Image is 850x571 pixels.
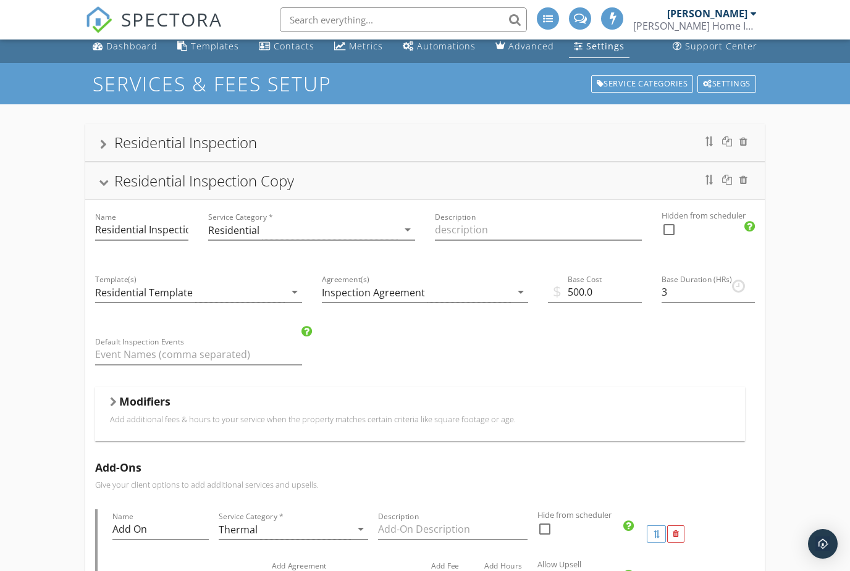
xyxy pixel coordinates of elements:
input: Description [378,519,528,540]
div: Advanced [508,40,554,52]
input: Name [95,220,188,240]
a: Settings [569,35,629,58]
a: Advanced [490,35,559,58]
div: Settings [586,40,625,52]
a: SPECTORA [85,17,222,43]
input: Base Duration (HRs) [662,282,755,302]
input: Search everything... [280,7,527,32]
input: Default Inspection Events [95,344,302,365]
i: arrow_drop_down [287,285,302,299]
div: Residential Inspection [114,132,257,152]
span: $ [553,280,562,302]
a: Dashboard [88,35,162,58]
h5: Add-Ons [95,461,755,473]
div: Service Categories [591,75,694,93]
div: Residential Template [95,287,193,298]
a: Contacts [254,35,319,58]
div: Settings [697,75,756,93]
div: Chambers Home Inspections LLC [633,20,757,32]
div: Templates [191,40,239,52]
div: Residential [208,225,259,236]
div: Open Intercom Messenger [808,529,838,559]
label: Hide from scheduler [537,509,827,521]
a: Automations (Advanced) [398,35,481,58]
span: SPECTORA [121,6,222,32]
div: Contacts [274,40,314,52]
input: Base Cost [548,282,641,302]
div: Support Center [685,40,757,52]
input: Name [112,519,209,540]
div: Residential Inspection Copy [114,170,294,191]
div: Automations [417,40,476,52]
p: Add additional fees & hours to your service when the property matches certain criteria like squar... [110,414,731,424]
p: Give your client options to add additional services and upsells. [95,480,755,490]
a: Service Categories [590,74,695,94]
div: Inspection Agreement [322,287,425,298]
img: The Best Home Inspection Software - Spectora [85,6,112,33]
h5: Modifiers [119,395,170,407]
div: Metrics [349,40,383,52]
label: Allow Upsell [537,559,827,570]
a: Templates [172,35,244,58]
i: arrow_drop_down [353,522,368,536]
div: Dashboard [106,40,158,52]
a: Metrics [329,35,388,58]
h1: SERVICES & FEES SETUP [93,73,757,94]
i: arrow_drop_down [513,285,528,299]
a: Settings [696,74,757,94]
input: Description [435,220,642,240]
div: Thermal [219,524,258,535]
a: Support Center [668,35,762,58]
i: arrow_drop_down [400,222,415,237]
div: [PERSON_NAME] [667,7,747,20]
